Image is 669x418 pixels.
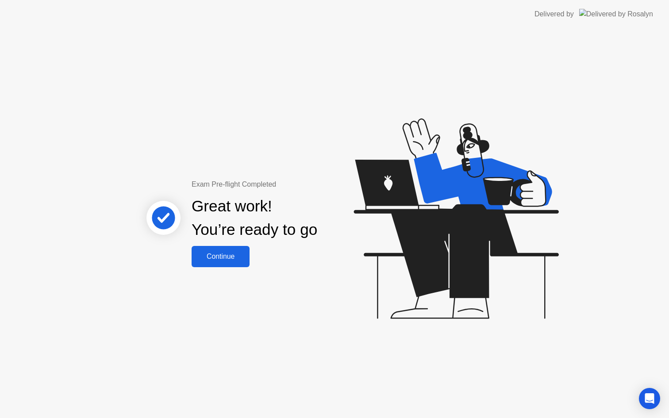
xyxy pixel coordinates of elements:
[192,246,250,267] button: Continue
[579,9,653,19] img: Delivered by Rosalyn
[194,253,247,261] div: Continue
[192,195,317,242] div: Great work! You’re ready to go
[639,388,660,409] div: Open Intercom Messenger
[192,179,374,190] div: Exam Pre-flight Completed
[534,9,574,19] div: Delivered by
